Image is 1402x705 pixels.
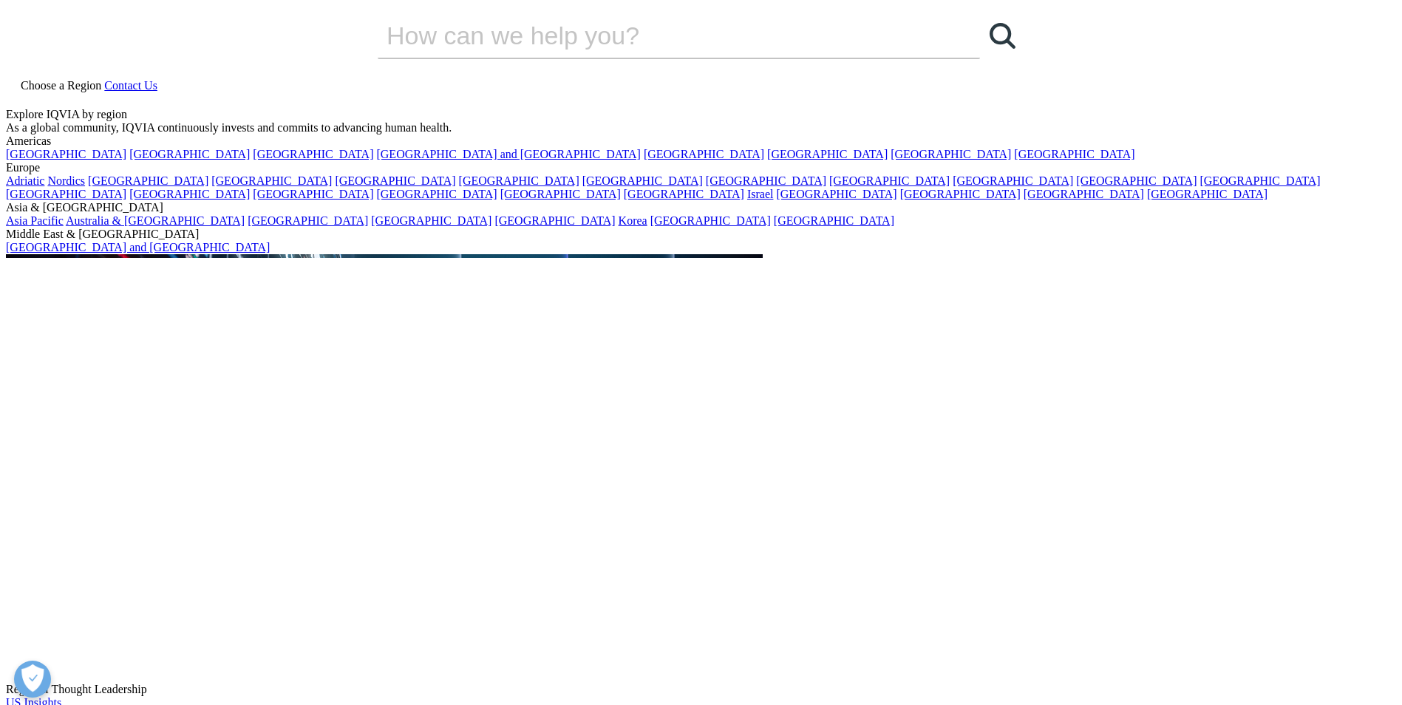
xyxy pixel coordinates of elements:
a: [GEOGRAPHIC_DATA] [767,148,888,160]
a: [GEOGRAPHIC_DATA] [371,214,491,227]
div: Asia & [GEOGRAPHIC_DATA] [6,201,1396,214]
div: Explore IQVIA by region [6,108,1396,121]
a: [GEOGRAPHIC_DATA] [624,188,744,200]
a: [GEOGRAPHIC_DATA] [494,214,615,227]
a: [GEOGRAPHIC_DATA] [6,148,126,160]
a: [GEOGRAPHIC_DATA] [953,174,1073,187]
a: [GEOGRAPHIC_DATA] [129,148,250,160]
a: [GEOGRAPHIC_DATA] [459,174,579,187]
button: Open Preferences [14,661,51,698]
svg: Search [990,23,1015,49]
a: [GEOGRAPHIC_DATA] [582,174,703,187]
div: Americas [6,134,1396,148]
a: [GEOGRAPHIC_DATA] [6,188,126,200]
a: [GEOGRAPHIC_DATA] [335,174,455,187]
a: [GEOGRAPHIC_DATA] [248,214,368,227]
a: [GEOGRAPHIC_DATA] [644,148,764,160]
a: [GEOGRAPHIC_DATA] [129,188,250,200]
a: [GEOGRAPHIC_DATA] [88,174,208,187]
a: [GEOGRAPHIC_DATA] [211,174,332,187]
a: [GEOGRAPHIC_DATA] [829,174,950,187]
img: 2093_analyzing-data-using-big-screen-display-and-laptop.png [6,254,763,680]
a: Australia & [GEOGRAPHIC_DATA] [66,214,245,227]
div: Regional Thought Leadership [6,683,1396,696]
a: [GEOGRAPHIC_DATA] [1076,174,1197,187]
input: Search [378,13,938,58]
a: [GEOGRAPHIC_DATA] [376,188,497,200]
a: Search [980,13,1024,58]
div: Middle East & [GEOGRAPHIC_DATA] [6,228,1396,241]
span: Choose a Region [21,79,101,92]
a: Nordics [47,174,85,187]
a: Asia Pacific [6,214,64,227]
a: [GEOGRAPHIC_DATA] [253,188,373,200]
div: Europe [6,161,1396,174]
a: [GEOGRAPHIC_DATA] and [GEOGRAPHIC_DATA] [376,148,640,160]
a: Contact Us [104,79,157,92]
a: [GEOGRAPHIC_DATA] [774,214,894,227]
a: [GEOGRAPHIC_DATA] [900,188,1021,200]
a: [GEOGRAPHIC_DATA] [706,174,826,187]
a: [GEOGRAPHIC_DATA] [1199,174,1320,187]
div: As a global community, IQVIA continuously invests and commits to advancing human health. [6,121,1396,134]
a: [GEOGRAPHIC_DATA] [500,188,621,200]
a: [GEOGRAPHIC_DATA] and [GEOGRAPHIC_DATA] [6,241,270,253]
a: [GEOGRAPHIC_DATA] [1024,188,1144,200]
a: [GEOGRAPHIC_DATA] [776,188,896,200]
a: [GEOGRAPHIC_DATA] [1014,148,1134,160]
a: [GEOGRAPHIC_DATA] [1147,188,1267,200]
a: [GEOGRAPHIC_DATA] [891,148,1011,160]
a: [GEOGRAPHIC_DATA] [650,214,771,227]
a: Korea [619,214,647,227]
a: [GEOGRAPHIC_DATA] [253,148,373,160]
a: Adriatic [6,174,44,187]
a: Israel [747,188,774,200]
